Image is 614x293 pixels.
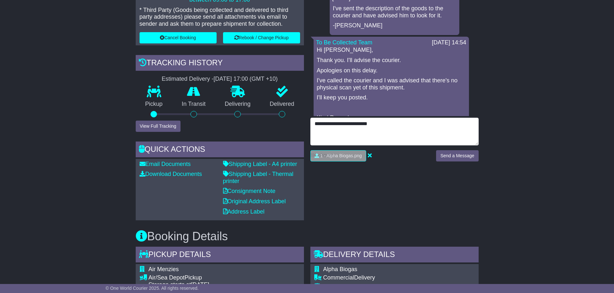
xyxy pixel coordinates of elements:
div: [DATE] 17:00 (GMT +10) [214,76,278,83]
p: Apologies on this delay. [317,67,466,74]
div: [STREET_ADDRESS] [323,283,469,290]
p: Hi [PERSON_NAME], [317,47,466,54]
button: Rebook / Change Pickup [223,32,300,43]
button: Send a Message [436,150,478,161]
p: Kind Regards, [317,114,466,122]
span: Alpha Biogas [323,266,357,272]
span: Commercial [323,274,354,281]
span: Air/Sea Depot [149,274,185,281]
p: Pickup [136,101,172,108]
p: Delivering [215,101,260,108]
a: Address Label [223,208,265,215]
p: -[PERSON_NAME] [333,22,456,29]
a: Email Documents [140,161,191,167]
p: In Transit [172,101,215,108]
a: Shipping Label - Thermal printer [223,171,294,184]
div: Delivery [323,274,469,281]
a: Consignment Note [223,188,276,194]
p: * Third Party (Goods being collected and delivered to third party addresses) please send all atta... [140,7,300,28]
p: I've called the courier and I was advised that there's no physical scan yet of this shipment. [317,77,466,91]
div: Tracking history [136,55,304,72]
p: I'll keep you posted. [317,94,466,101]
span: Air Menzies [149,266,179,272]
a: Original Address Label [223,198,286,205]
div: Delivery Details [310,247,479,264]
a: Download Documents [140,171,202,177]
button: View Full Tracking [136,121,180,132]
div: Estimated Delivery - [136,76,304,83]
a: To Be Collected Team [316,39,373,46]
button: Cancel Booking [140,32,217,43]
div: Quick Actions [136,142,304,159]
span: [DATE] [191,281,210,288]
p: I've sent the description of the goods to the courier and have advised him to look for it. [333,5,456,19]
a: Shipping Label - A4 printer [223,161,297,167]
span: © One World Courier 2025. All rights reserved. [106,286,199,291]
div: Storage starts at [149,281,261,288]
div: [DATE] 14:54 [432,39,466,46]
p: Delivered [260,101,304,108]
h3: Booking Details [136,230,479,243]
div: Pickup Details [136,247,304,264]
p: Thank you. I'll advise the courier. [317,57,466,64]
div: Pickup [149,274,261,281]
